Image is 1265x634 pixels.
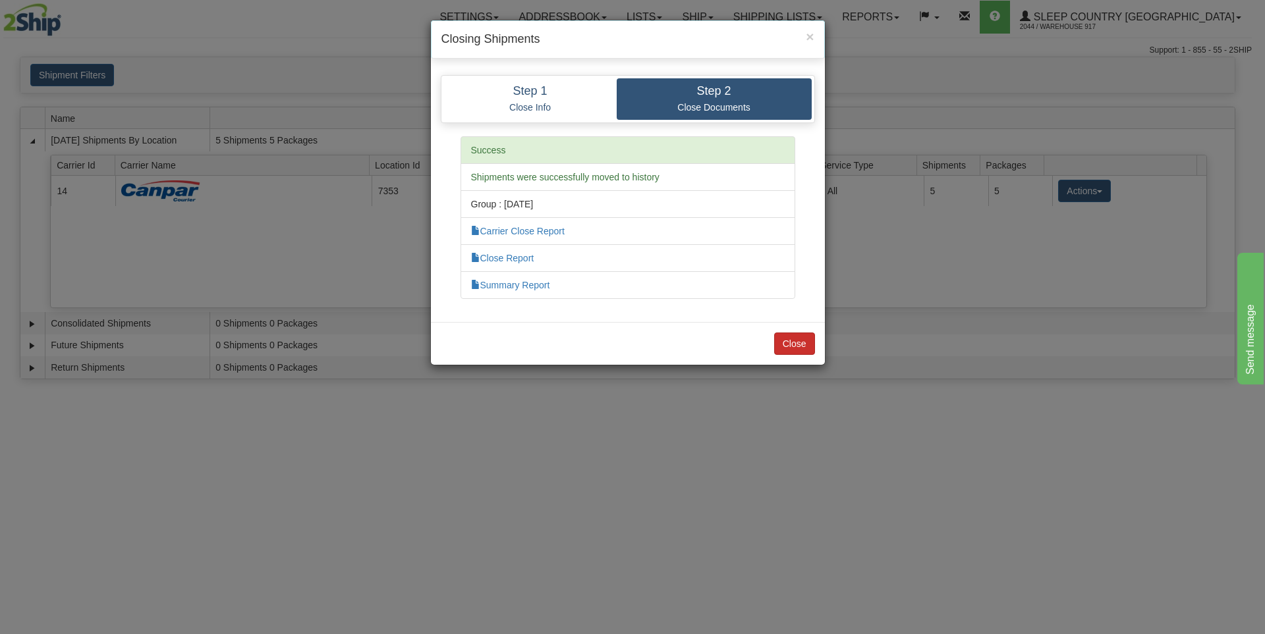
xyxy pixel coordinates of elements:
[471,253,534,263] a: Close Report
[627,85,802,98] h4: Step 2
[454,101,607,113] p: Close Info
[806,29,814,44] span: ×
[627,101,802,113] p: Close Documents
[441,31,814,48] h4: Closing Shipments
[461,136,795,164] li: Success
[10,8,122,24] div: Send message
[617,78,812,120] a: Step 2 Close Documents
[454,85,607,98] h4: Step 1
[471,280,550,290] a: Summary Report
[461,190,795,218] li: Group : [DATE]
[444,78,617,120] a: Step 1 Close Info
[471,226,565,236] a: Carrier Close Report
[1235,250,1264,384] iframe: chat widget
[774,332,815,355] button: Close
[806,30,814,43] button: Close
[461,163,795,191] li: Shipments were successfully moved to history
